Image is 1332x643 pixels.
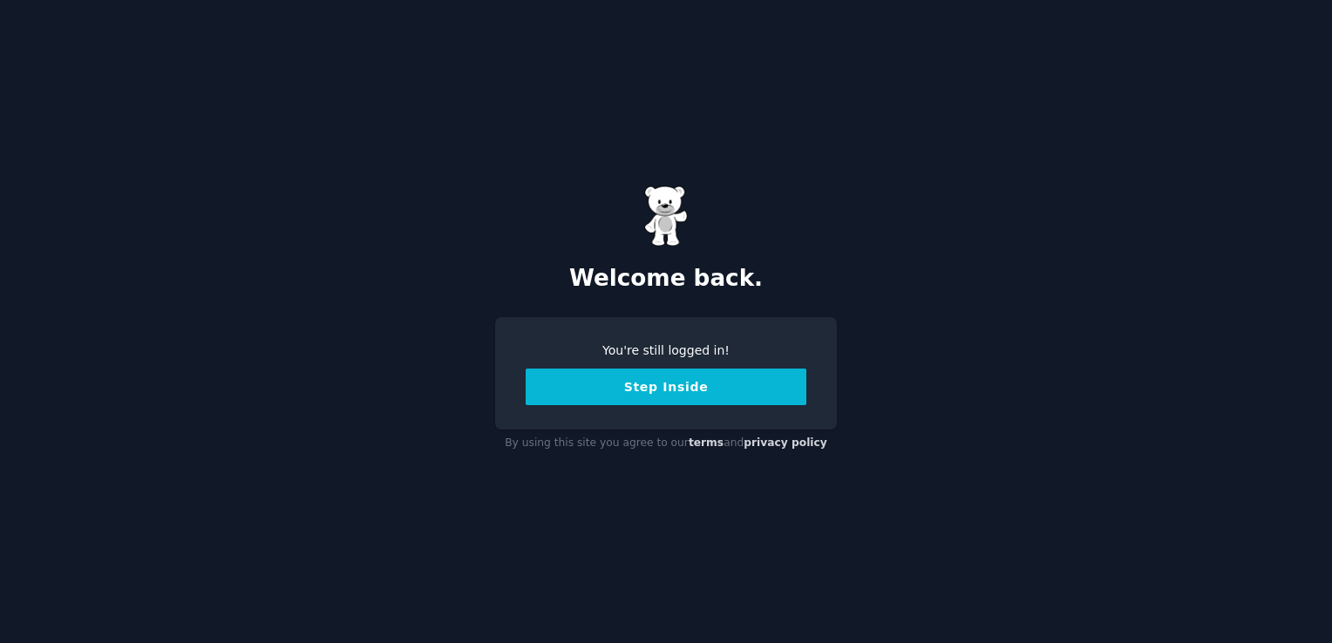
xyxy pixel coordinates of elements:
div: By using this site you agree to our and [495,430,837,457]
a: terms [689,437,724,449]
h2: Welcome back. [495,265,837,293]
a: Step Inside [526,380,806,394]
button: Step Inside [526,369,806,405]
div: You're still logged in! [526,342,806,360]
img: Gummy Bear [644,186,688,247]
a: privacy policy [744,437,827,449]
